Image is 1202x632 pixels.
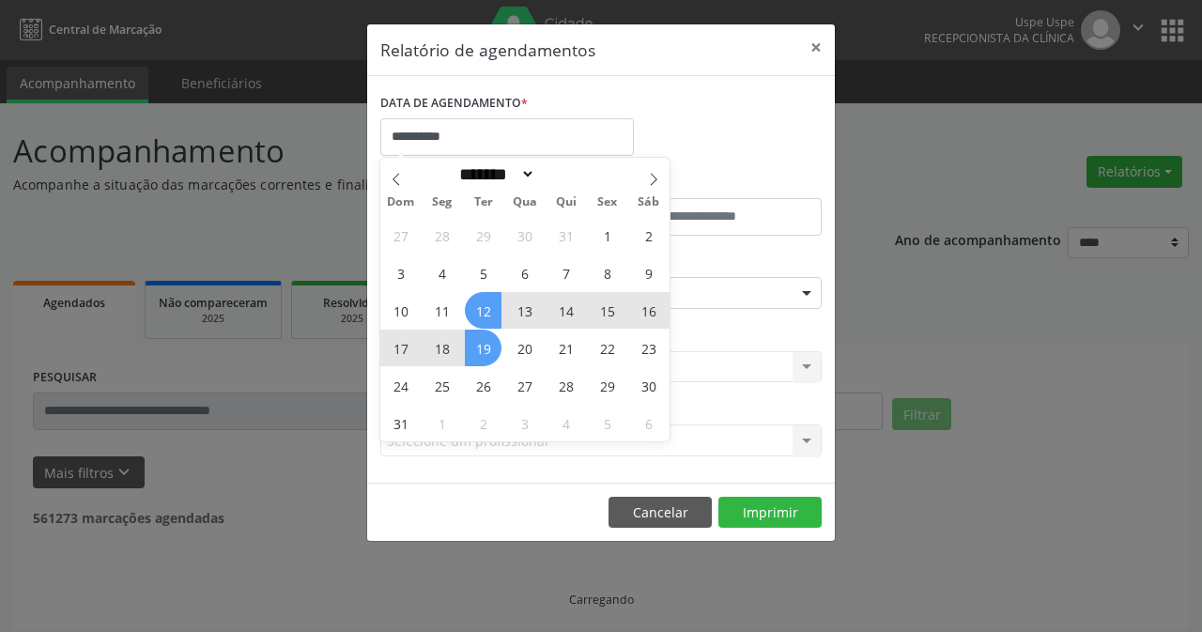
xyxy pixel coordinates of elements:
span: Agosto 8, 2025 [589,254,625,291]
span: Julho 28, 2025 [424,217,460,254]
span: Agosto 3, 2025 [382,254,419,291]
span: Agosto 1, 2025 [589,217,625,254]
button: Cancelar [609,497,712,529]
span: Agosto 16, 2025 [630,292,667,329]
span: Qua [504,196,546,208]
span: Setembro 2, 2025 [465,405,501,441]
input: Year [535,164,597,184]
span: Setembro 3, 2025 [506,405,543,441]
span: Agosto 2, 2025 [630,217,667,254]
span: Agosto 11, 2025 [424,292,460,329]
span: Agosto 19, 2025 [465,330,501,366]
span: Setembro 1, 2025 [424,405,460,441]
span: Qui [546,196,587,208]
span: Agosto 13, 2025 [506,292,543,329]
span: Ter [463,196,504,208]
span: Agosto 29, 2025 [589,367,625,404]
span: Agosto 12, 2025 [465,292,501,329]
span: Agosto 27, 2025 [506,367,543,404]
button: Imprimir [718,497,822,529]
span: Agosto 31, 2025 [382,405,419,441]
span: Julho 30, 2025 [506,217,543,254]
span: Agosto 6, 2025 [506,254,543,291]
span: Agosto 24, 2025 [382,367,419,404]
span: Agosto 10, 2025 [382,292,419,329]
span: Agosto 9, 2025 [630,254,667,291]
span: Dom [380,196,422,208]
span: Agosto 23, 2025 [630,330,667,366]
span: Agosto 5, 2025 [465,254,501,291]
span: Agosto 18, 2025 [424,330,460,366]
span: Agosto 20, 2025 [506,330,543,366]
span: Agosto 17, 2025 [382,330,419,366]
span: Agosto 22, 2025 [589,330,625,366]
label: ATÉ [606,169,822,198]
span: Setembro 4, 2025 [547,405,584,441]
span: Julho 31, 2025 [547,217,584,254]
span: Agosto 14, 2025 [547,292,584,329]
label: DATA DE AGENDAMENTO [380,89,528,118]
span: Agosto 4, 2025 [424,254,460,291]
span: Setembro 5, 2025 [589,405,625,441]
span: Julho 29, 2025 [465,217,501,254]
button: Close [797,24,835,70]
h5: Relatório de agendamentos [380,38,595,62]
span: Agosto 28, 2025 [547,367,584,404]
span: Agosto 25, 2025 [424,367,460,404]
span: Agosto 21, 2025 [547,330,584,366]
span: Sáb [628,196,670,208]
span: Agosto 15, 2025 [589,292,625,329]
span: Sex [587,196,628,208]
span: Julho 27, 2025 [382,217,419,254]
select: Month [453,164,535,184]
span: Seg [422,196,463,208]
span: Agosto 26, 2025 [465,367,501,404]
span: Setembro 6, 2025 [630,405,667,441]
span: Agosto 30, 2025 [630,367,667,404]
span: Agosto 7, 2025 [547,254,584,291]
